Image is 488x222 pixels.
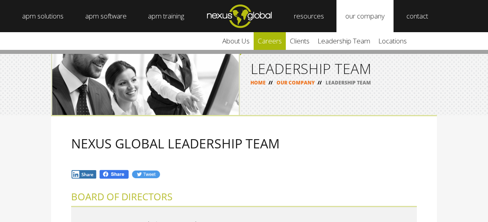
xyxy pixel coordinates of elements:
h1: LEADERSHIP TEAM [250,62,426,76]
img: Fb.png [99,169,129,179]
a: locations [374,32,411,50]
span: // [315,79,324,86]
a: leadership team [314,32,374,50]
img: Tw.jpg [131,170,160,179]
span: // [266,79,275,86]
h2: NEXUS GLOBAL LEADERSHIP TEAM [71,136,417,150]
img: In.jpg [71,170,97,179]
a: clients [286,32,314,50]
a: careers [254,32,286,50]
a: about us [218,32,254,50]
a: OUR COMPANY [277,79,315,86]
a: HOME [250,79,266,86]
h2: BOARD OF DIRECTORS [71,191,417,202]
